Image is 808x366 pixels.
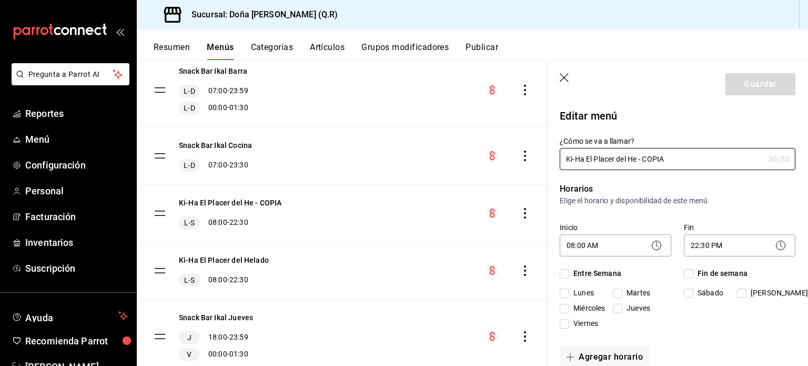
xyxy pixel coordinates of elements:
button: Pregunta a Parrot AI [12,63,129,85]
div: navigation tabs [154,42,808,60]
div: 22:30 PM [684,234,795,256]
p: Horarios [560,183,795,195]
div: 08:00 AM [560,234,671,256]
button: Categorías [251,42,294,60]
button: actions [520,151,530,161]
span: J [185,332,194,343]
h3: Sucursal: Doña [PERSON_NAME] (Q.R) [183,8,338,21]
button: drag [154,330,166,343]
label: Fin [684,224,795,231]
div: 08:00 - 22:30 [179,274,269,286]
span: Recomienda Parrot [25,334,128,348]
span: Viernes [569,318,598,329]
button: drag [154,264,166,277]
div: 07:00 - 23:30 [179,159,252,172]
button: actions [520,331,530,342]
button: Ki-Ha El Placer del He - COPIA [179,197,282,208]
button: Snack Bar Ikal Barra [179,66,247,76]
span: Miércoles [569,303,605,314]
label: ¿Cómo se va a llamar? [560,137,795,145]
label: Inicio [560,224,671,231]
button: drag [154,207,166,220]
p: Elige el horario y disponibilidad de este menú [560,195,795,206]
span: Configuración [25,158,128,172]
span: Inventarios [25,235,128,250]
div: 00:00 - 01:30 [179,348,253,361]
span: V [185,349,194,360]
button: Menús [207,42,234,60]
span: L-D [181,160,197,171]
span: Pregunta a Parrot AI [28,69,113,80]
span: Jueves [622,303,650,314]
div: 00:00 - 01:30 [179,102,248,114]
span: Reportes [25,106,128,121]
button: Snack Bar Ikal Cocina [179,140,252,151]
button: Artículos [310,42,345,60]
span: L-D [181,103,197,113]
button: actions [520,208,530,219]
button: drag [154,84,166,96]
div: 30 /30 [769,154,789,164]
span: Entre Semana [569,268,621,279]
span: Sábado [693,288,723,299]
span: Ayuda [25,310,114,322]
span: L-S [182,217,197,228]
span: Martes [622,288,650,299]
span: Suscripción [25,261,128,275]
span: Personal [25,184,128,198]
a: Pregunta a Parrot AI [7,76,129,87]
button: open_drawer_menu [116,27,124,36]
span: [PERSON_NAME] [746,288,808,299]
span: L-D [181,86,197,96]
span: Lunes [569,288,594,299]
button: actions [520,265,530,276]
div: 08:00 - 22:30 [179,216,282,229]
button: Grupos modificadores [361,42,449,60]
div: 07:00 - 23:59 [179,85,248,97]
span: L-S [182,275,197,285]
button: Snack Bar Ikal Jueves [179,312,253,323]
button: drag [154,150,166,162]
p: Editar menú [560,108,795,124]
button: Ki-Ha El Placer del Helado [179,255,269,265]
div: 18:00 - 23:59 [179,331,253,344]
button: Publicar [466,42,498,60]
span: Facturación [25,210,128,224]
button: Resumen [154,42,190,60]
span: Menú [25,132,128,146]
button: actions [520,85,530,95]
span: Fin de semana [693,268,748,279]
